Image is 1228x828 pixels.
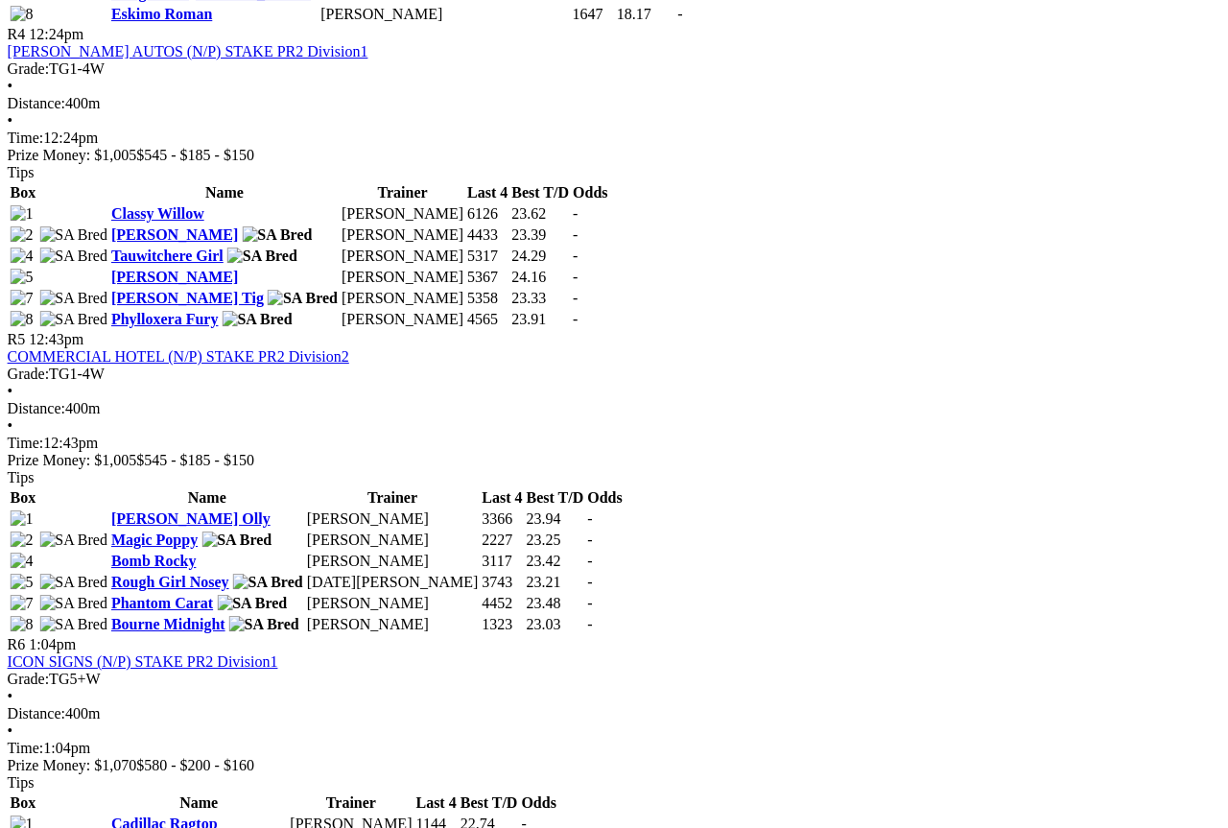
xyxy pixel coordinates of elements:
[587,488,624,508] th: Odds
[137,147,255,163] span: $545 - $185 - $150
[8,164,35,180] span: Tips
[573,226,578,243] span: -
[616,5,675,24] td: 18.17
[8,417,13,434] span: •
[467,225,509,245] td: 4433
[572,183,608,202] th: Odds
[110,793,287,813] th: Name
[572,5,614,24] td: 1647
[30,26,84,42] span: 12:24pm
[11,6,34,23] img: 8
[11,489,36,506] span: Box
[11,184,36,201] span: Box
[8,740,1220,757] div: 1:04pm
[526,531,585,550] td: 23.25
[467,289,509,308] td: 5358
[588,532,593,548] span: -
[341,204,464,224] td: [PERSON_NAME]
[11,794,36,811] span: Box
[111,553,196,569] a: Bomb Rocky
[290,793,413,813] th: Trainer
[233,574,303,591] img: SA Bred
[511,310,571,329] td: 23.91
[482,488,524,508] th: Last 4
[8,130,44,146] span: Time:
[460,793,519,813] th: Best T/D
[111,269,238,285] a: [PERSON_NAME]
[8,26,26,42] span: R4
[30,331,84,347] span: 12:43pm
[588,616,593,632] span: -
[573,311,578,327] span: -
[8,435,44,451] span: Time:
[229,616,299,633] img: SA Bred
[467,268,509,287] td: 5367
[511,268,571,287] td: 24.16
[40,290,108,307] img: SA Bred
[11,290,34,307] img: 7
[588,595,593,611] span: -
[111,311,219,327] a: Phylloxera Fury
[243,226,313,244] img: SA Bred
[526,573,585,592] td: 23.21
[526,615,585,634] td: 23.03
[511,289,571,308] td: 23.33
[111,574,229,590] a: Rough Girl Nosey
[137,757,255,773] span: $580 - $200 - $160
[8,757,1220,774] div: Prize Money: $1,070
[111,595,213,611] a: Phantom Carat
[573,248,578,264] span: -
[306,552,480,571] td: [PERSON_NAME]
[8,435,1220,452] div: 12:43pm
[110,488,304,508] th: Name
[11,532,34,549] img: 2
[40,248,108,265] img: SA Bred
[111,6,212,22] a: Eskimo Roman
[678,6,683,22] span: -
[218,595,288,612] img: SA Bred
[40,574,108,591] img: SA Bred
[11,574,34,591] img: 5
[11,269,34,286] img: 5
[482,594,524,613] td: 4452
[40,616,108,633] img: SA Bred
[202,532,272,549] img: SA Bred
[8,331,26,347] span: R5
[482,552,524,571] td: 3117
[8,130,1220,147] div: 12:24pm
[8,366,50,382] span: Grade:
[8,469,35,485] span: Tips
[8,636,26,652] span: R6
[306,615,480,634] td: [PERSON_NAME]
[40,226,108,244] img: SA Bred
[11,510,34,528] img: 1
[111,290,264,306] a: [PERSON_NAME] Tig
[341,247,464,266] td: [PERSON_NAME]
[110,183,339,202] th: Name
[8,60,1220,78] div: TG1-4W
[306,531,480,550] td: [PERSON_NAME]
[111,532,198,548] a: Magic Poppy
[320,5,570,24] td: [PERSON_NAME]
[526,509,585,529] td: 23.94
[8,60,50,77] span: Grade:
[111,226,238,243] a: [PERSON_NAME]
[11,616,34,633] img: 8
[8,671,50,687] span: Grade:
[8,78,13,94] span: •
[11,553,34,570] img: 4
[30,636,77,652] span: 1:04pm
[306,594,480,613] td: [PERSON_NAME]
[482,531,524,550] td: 2227
[573,269,578,285] span: -
[111,248,224,264] a: Tauwitchere Girl
[588,553,593,569] span: -
[40,595,108,612] img: SA Bred
[573,205,578,222] span: -
[511,247,571,266] td: 24.29
[521,793,557,813] th: Odds
[482,573,524,592] td: 3743
[526,594,585,613] td: 23.48
[8,147,1220,164] div: Prize Money: $1,005
[11,311,34,328] img: 8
